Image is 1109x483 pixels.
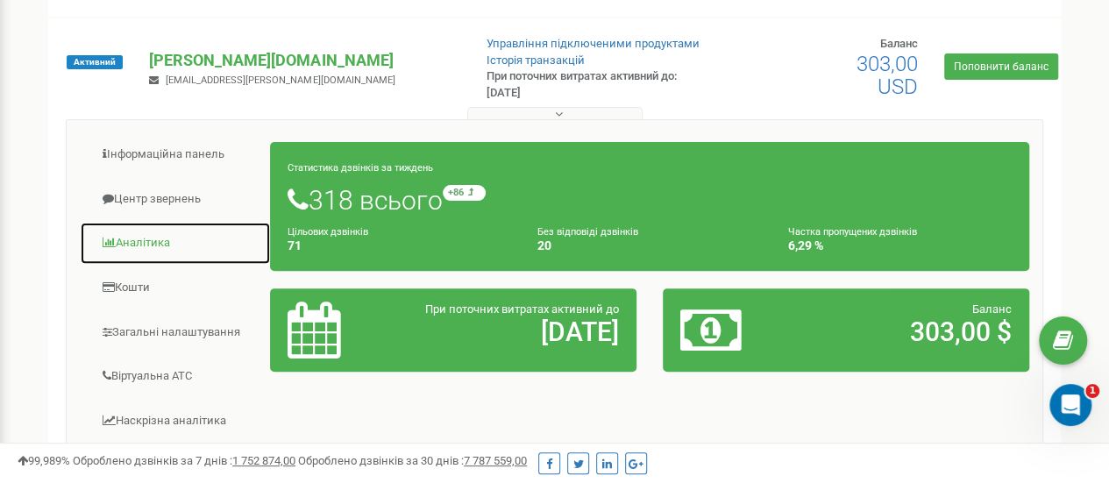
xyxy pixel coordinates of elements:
[288,239,511,252] h4: 71
[487,37,700,50] a: Управління підключеними продуктами
[972,302,1012,316] span: Баланс
[80,311,271,354] a: Загальні налаштування
[288,162,433,174] small: Статистика дзвінків за тиждень
[788,239,1012,252] h4: 6,29 %
[1085,384,1099,398] span: 1
[1049,384,1091,426] iframe: Intercom live chat
[788,226,917,238] small: Частка пропущених дзвінків
[880,37,918,50] span: Баланс
[537,239,761,252] h4: 20
[67,55,123,69] span: Активний
[487,53,585,67] a: Історія транзакцій
[537,226,638,238] small: Без відповіді дзвінків
[80,400,271,443] a: Наскрізна аналітика
[18,454,70,467] span: 99,989%
[149,49,458,72] p: [PERSON_NAME][DOMAIN_NAME]
[80,222,271,265] a: Аналiтика
[288,226,368,238] small: Цільових дзвінків
[443,185,486,201] small: +86
[407,317,619,346] h2: [DATE]
[800,317,1012,346] h2: 303,00 $
[288,185,1012,215] h1: 318 всього
[464,454,527,467] u: 7 787 559,00
[944,53,1058,80] a: Поповнити баланс
[80,266,271,309] a: Кошти
[80,355,271,398] a: Віртуальна АТС
[80,133,271,176] a: Інформаційна панель
[80,178,271,221] a: Центр звернень
[166,75,395,86] span: [EMAIL_ADDRESS][PERSON_NAME][DOMAIN_NAME]
[857,52,918,99] span: 303,00 USD
[298,454,527,467] span: Оброблено дзвінків за 30 днів :
[487,68,711,101] p: При поточних витратах активний до: [DATE]
[425,302,619,316] span: При поточних витратах активний до
[73,454,295,467] span: Оброблено дзвінків за 7 днів :
[232,454,295,467] u: 1 752 874,00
